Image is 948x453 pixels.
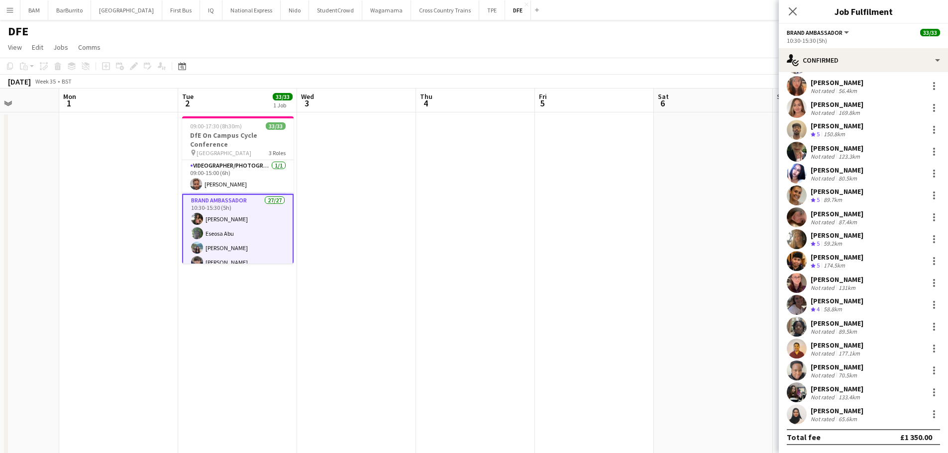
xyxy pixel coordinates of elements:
[811,121,863,130] div: [PERSON_NAME]
[420,92,432,101] span: Thu
[837,328,859,335] div: 89.5km
[822,305,844,314] div: 58.8km
[811,275,863,284] div: [PERSON_NAME]
[900,432,932,442] div: £1 350.00
[822,196,844,204] div: 89.7km
[775,97,789,109] span: 7
[811,341,863,350] div: [PERSON_NAME]
[182,131,294,149] h3: DfE On Campus Cycle Conference
[811,109,837,116] div: Not rated
[811,187,863,196] div: [PERSON_NAME]
[817,262,820,269] span: 5
[197,149,251,157] span: [GEOGRAPHIC_DATA]
[837,218,859,226] div: 87.4km
[811,144,863,153] div: [PERSON_NAME]
[200,0,222,20] button: IQ
[837,350,862,357] div: 177.1km
[20,0,48,20] button: BAM
[811,296,863,305] div: [PERSON_NAME]
[837,415,859,423] div: 65.6km
[4,41,26,54] a: View
[309,0,362,20] button: StudentCrowd
[837,109,862,116] div: 169.8km
[8,43,22,52] span: View
[63,92,76,101] span: Mon
[269,149,286,157] span: 3 Roles
[811,350,837,357] div: Not rated
[190,122,242,130] span: 09:00-17:30 (8h30m)
[479,0,505,20] button: TPE
[817,305,820,313] span: 4
[811,415,837,423] div: Not rated
[8,24,28,39] h1: DFE
[811,371,837,379] div: Not rated
[539,92,547,101] span: Fri
[8,77,31,87] div: [DATE]
[811,319,863,328] div: [PERSON_NAME]
[920,29,940,36] span: 33/33
[822,262,847,270] div: 174.5km
[182,160,294,194] app-card-role: Videographer/Photographer1/109:00-15:00 (6h)[PERSON_NAME]
[837,87,859,94] div: 56.4km
[811,362,863,371] div: [PERSON_NAME]
[162,0,200,20] button: First Bus
[181,97,194,109] span: 2
[817,240,820,247] span: 5
[787,432,821,442] div: Total fee
[411,0,479,20] button: Cross Country Trains
[505,0,531,20] button: DFE
[537,97,547,109] span: 5
[266,122,286,130] span: 33/33
[811,218,837,226] div: Not rated
[300,97,314,109] span: 3
[811,87,837,94] div: Not rated
[811,100,863,109] div: [PERSON_NAME]
[281,0,309,20] button: Nido
[273,93,293,100] span: 33/33
[811,328,837,335] div: Not rated
[419,97,432,109] span: 4
[817,196,820,203] span: 5
[49,41,72,54] a: Jobs
[811,393,837,401] div: Not rated
[811,253,863,262] div: [PERSON_NAME]
[811,384,863,393] div: [PERSON_NAME]
[222,0,281,20] button: National Express
[787,29,850,36] button: Brand Ambassador
[811,406,863,415] div: [PERSON_NAME]
[78,43,101,52] span: Comms
[301,92,314,101] span: Wed
[48,0,91,20] button: BarBurrito
[811,284,837,291] div: Not rated
[822,240,844,248] div: 59.2km
[837,175,859,182] div: 80.5km
[28,41,47,54] a: Edit
[32,43,43,52] span: Edit
[91,0,162,20] button: [GEOGRAPHIC_DATA]
[656,97,669,109] span: 6
[811,153,837,160] div: Not rated
[182,116,294,264] app-job-card: 09:00-17:30 (8h30m)33/33DfE On Campus Cycle Conference [GEOGRAPHIC_DATA]3 RolesVideographer/Photo...
[362,0,411,20] button: Wagamama
[787,37,940,44] div: 10:30-15:30 (5h)
[811,166,863,175] div: [PERSON_NAME]
[811,209,863,218] div: [PERSON_NAME]
[658,92,669,101] span: Sat
[837,393,862,401] div: 133.4km
[779,5,948,18] h3: Job Fulfilment
[62,78,72,85] div: BST
[822,130,847,139] div: 150.8km
[74,41,105,54] a: Comms
[817,130,820,138] span: 5
[811,78,863,87] div: [PERSON_NAME]
[811,175,837,182] div: Not rated
[53,43,68,52] span: Jobs
[837,153,862,160] div: 123.3km
[182,92,194,101] span: Tue
[787,29,843,36] span: Brand Ambassador
[273,101,292,109] div: 1 Job
[811,231,863,240] div: [PERSON_NAME]
[837,284,857,291] div: 131km
[62,97,76,109] span: 1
